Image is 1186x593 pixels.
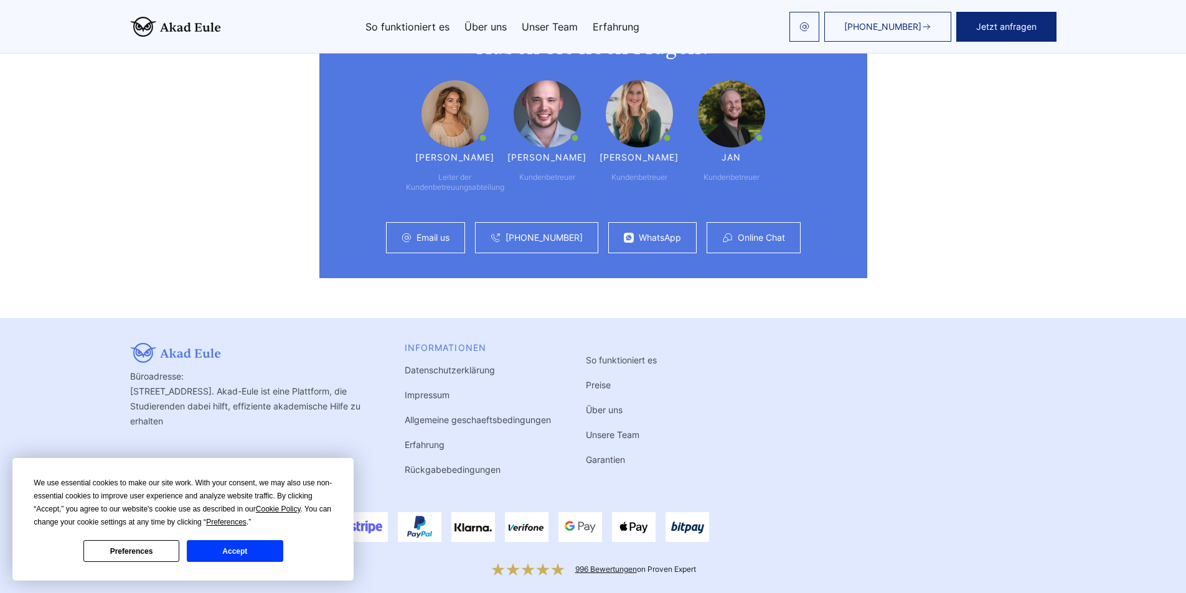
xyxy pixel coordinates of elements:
[405,414,551,425] a: Allgemeine geschaeftsbedingungen
[256,505,301,513] span: Cookie Policy
[187,540,283,562] button: Accept
[405,390,449,400] a: Impressum
[639,233,681,243] a: WhatsApp
[956,12,1057,42] button: Jetzt anfragen
[130,343,370,477] div: Büroadresse: [STREET_ADDRESS]. Akad-Eule ist eine Plattform, die Studierenden dabei hilft, effizi...
[586,355,657,365] a: So funktioniert es
[206,518,247,526] span: Preferences
[698,80,765,147] img: Jan
[130,17,221,37] img: logo
[507,152,587,162] div: [PERSON_NAME]
[405,439,445,450] a: Erfahrung
[405,343,551,353] div: INFORMATIONEN
[514,80,581,147] img: Günther
[417,233,449,243] a: Email us
[365,22,449,32] a: So funktioniert es
[406,172,504,192] div: Leiter der Kundenbetreuungsabteilung
[738,233,785,243] a: Online Chat
[844,22,921,32] span: [PHONE_NUMBER]
[464,22,507,32] a: Über uns
[722,152,741,162] div: Jan
[575,564,696,574] div: on Proven Expert
[799,22,809,32] img: email
[586,380,611,390] a: Preise
[12,458,354,581] div: Cookie Consent Prompt
[575,564,637,574] a: 996 Bewertungen
[606,80,673,147] img: Irene
[405,365,495,375] a: Datenschutzerklärung
[415,152,495,162] div: [PERSON_NAME]
[586,404,623,415] a: Über uns
[593,22,639,32] a: Erfahrung
[506,233,583,243] a: [PHONE_NUMBER]
[522,22,578,32] a: Unser Team
[519,172,575,182] div: Kundenbetreuer
[34,477,332,529] div: We use essential cookies to make our site work. With your consent, we may also use non-essential ...
[600,152,679,162] div: [PERSON_NAME]
[586,429,639,440] a: Unsere Team
[586,454,625,465] a: Garantien
[704,172,760,182] div: Kundenbetreuer
[83,540,179,562] button: Preferences
[611,172,667,182] div: Kundenbetreuer
[824,12,951,42] a: [PHONE_NUMBER]
[405,464,501,475] a: Rückgabebedingungen
[421,80,489,147] img: Maria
